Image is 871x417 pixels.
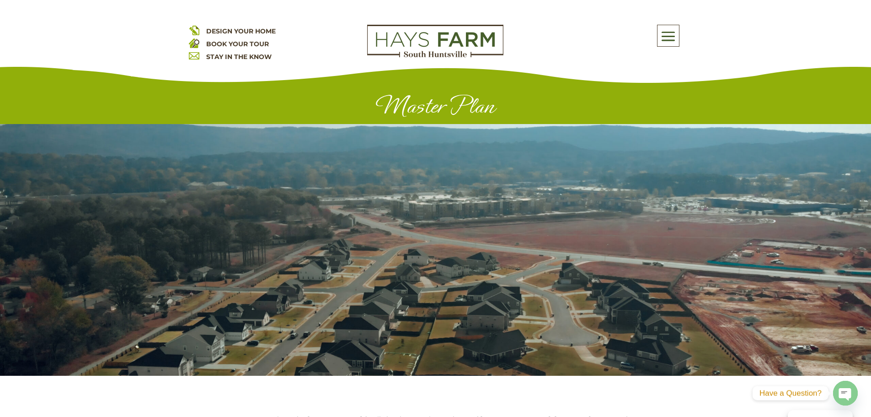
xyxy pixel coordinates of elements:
[189,38,199,48] img: book your home tour
[367,51,503,60] a: hays farm homes huntsville development
[206,53,272,61] a: STAY IN THE KNOW
[367,25,503,58] img: Logo
[189,92,683,124] h1: Master Plan
[206,40,269,48] a: BOOK YOUR TOUR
